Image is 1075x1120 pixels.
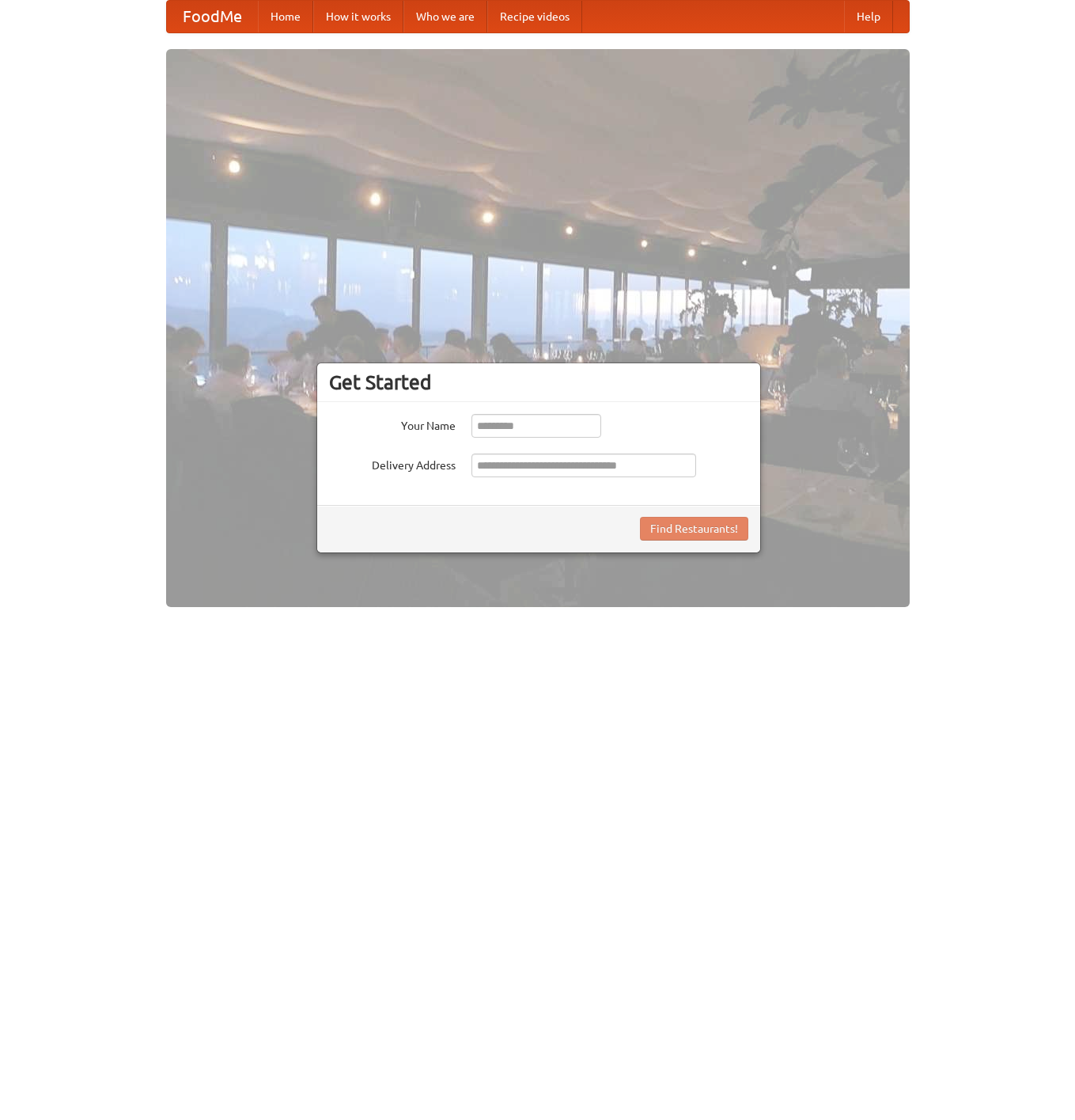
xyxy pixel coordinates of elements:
[329,454,456,473] label: Delivery Address
[844,1,893,32] a: Help
[329,370,748,394] h3: Get Started
[313,1,403,32] a: How it works
[258,1,313,32] a: Home
[403,1,487,32] a: Who we are
[640,517,748,541] button: Find Restaurants!
[329,414,456,434] label: Your Name
[167,1,258,32] a: FoodMe
[487,1,582,32] a: Recipe videos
